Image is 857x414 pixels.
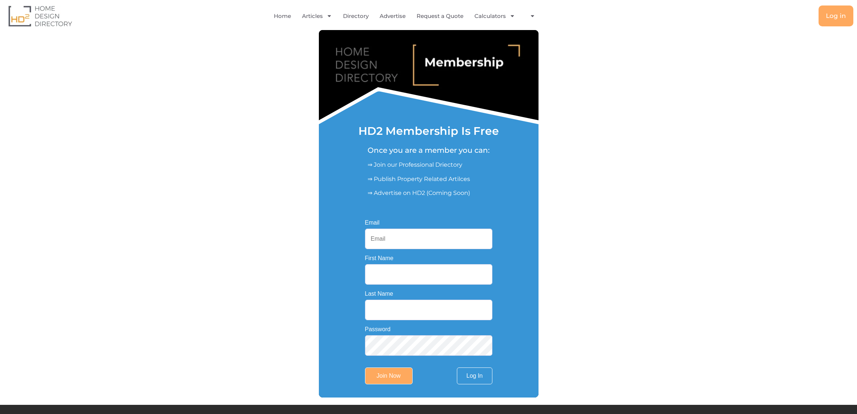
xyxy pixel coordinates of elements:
a: Log In [457,367,492,384]
a: Advertise [380,8,406,25]
input: Email [365,229,492,249]
a: Home [274,8,291,25]
p: ⇒ Join our Professional Driectory [368,160,490,169]
a: Log in [819,5,853,26]
a: Request a Quote [417,8,463,25]
p: ⇒ Advertise on HD2 (Coming Soon) [368,189,490,197]
h5: Once you are a member you can: [368,146,490,155]
label: Password [365,326,391,332]
input: Join Now [365,367,413,384]
a: Articles [302,8,332,25]
label: Last Name [365,291,393,297]
h1: HD2 Membership Is Free [358,126,499,137]
label: Email [365,220,380,226]
nav: Menu [174,8,641,25]
a: Directory [343,8,369,25]
a: Calculators [474,8,515,25]
label: First Name [365,255,394,261]
span: Log in [826,13,846,19]
p: ⇒ Publish Property Related Artilces [368,175,490,184]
